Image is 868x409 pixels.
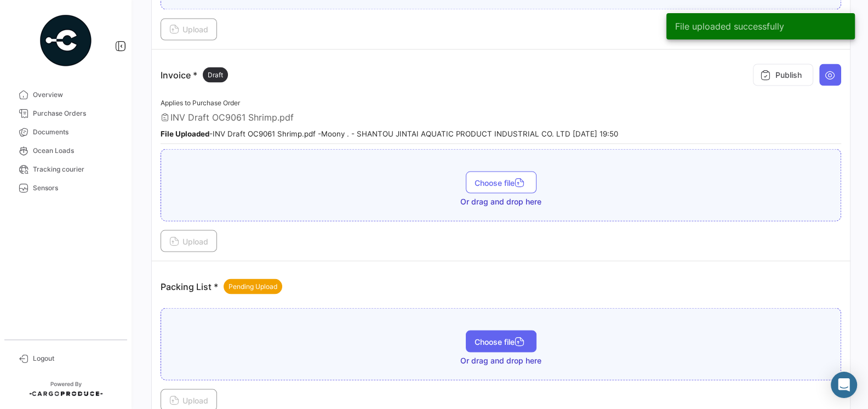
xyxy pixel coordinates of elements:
a: Ocean Loads [9,141,123,160]
span: Tracking courier [33,164,118,174]
span: Logout [33,354,118,363]
img: powered-by.png [38,13,93,68]
span: Documents [33,127,118,137]
a: Documents [9,123,123,141]
button: Upload [161,230,217,252]
a: Tracking courier [9,160,123,179]
b: File Uploaded [161,129,209,138]
span: Draft [208,70,223,79]
span: Overview [33,90,118,100]
button: Upload [161,18,217,40]
span: Upload [169,236,208,246]
span: Pending Upload [229,281,277,291]
span: Choose file [475,337,528,346]
span: Purchase Orders [33,109,118,118]
span: File uploaded successfully [675,21,784,32]
p: Invoice * [161,67,228,82]
span: Or drag and drop here [460,355,541,366]
span: INV Draft OC9061 Shrimp.pdf [170,111,294,122]
a: Overview [9,86,123,104]
p: Packing List * [161,279,282,294]
button: Publish [753,64,813,86]
button: Choose file [466,171,536,193]
span: Or drag and drop here [460,196,541,207]
span: Upload [169,395,208,405]
a: Sensors [9,179,123,197]
div: Abrir Intercom Messenger [831,372,857,398]
span: Applies to Purchase Order [161,98,240,106]
span: Ocean Loads [33,146,118,156]
span: Upload [169,25,208,34]
span: Sensors [33,183,118,193]
a: Purchase Orders [9,104,123,123]
span: Choose file [475,178,528,187]
small: - INV Draft OC9061 Shrimp.pdf - Moony . - SHANTOU JINTAI AQUATIC PRODUCT INDUSTRIAL CO. LTD [DATE... [161,129,618,138]
button: Choose file [466,330,536,352]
